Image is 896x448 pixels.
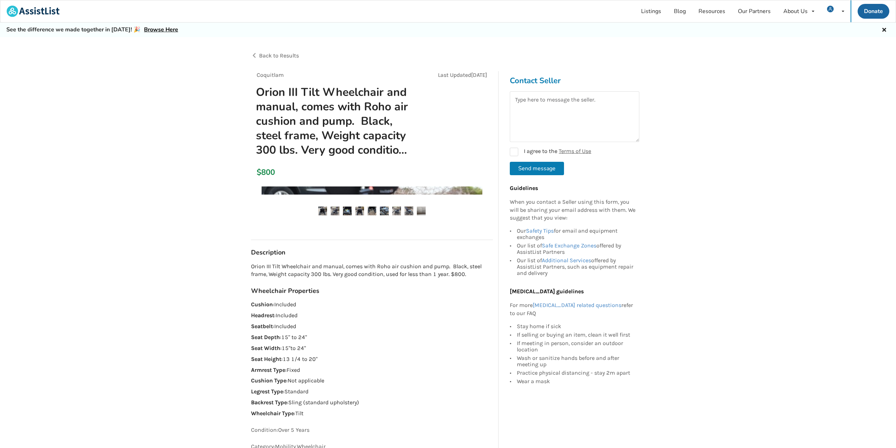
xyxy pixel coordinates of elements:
[417,207,426,215] img: orion iii tilt wheelchair and manual, comes with roho air cushion and pump. black, steel frame, w...
[783,8,808,14] div: About Us
[251,312,274,319] strong: Headrest
[251,367,285,373] strong: Armrest Type
[251,426,493,434] p: Condition: Over 5 Years
[7,6,59,17] img: assistlist-logo
[510,198,636,222] p: When you contact a Seller using this form, you will be sharing your email address with them. We s...
[517,323,636,331] div: Stay home if sick
[251,399,493,407] p: : Sling (standard upholstery)
[517,354,636,369] div: Wash or sanitize hands before and after meeting up
[251,301,273,308] strong: Cushion
[510,185,538,191] b: Guidelines
[510,288,584,295] b: [MEDICAL_DATA] guidelines
[692,0,732,22] a: Resources
[331,207,339,215] img: orion iii tilt wheelchair and manual, comes with roho air cushion and pump. black, steel frame, w...
[517,339,636,354] div: If meeting in person, consider an outdoor location
[542,242,596,249] a: Safe Exchange Zones
[251,388,283,395] strong: Legrest Type
[526,227,554,234] a: Safety Tips
[251,287,493,295] h3: Wheelchair Properties
[380,207,389,215] img: orion iii tilt wheelchair and manual, comes with roho air cushion and pump. black, steel frame, w...
[251,399,287,406] strong: Backrest Type
[368,207,376,215] img: orion iii tilt wheelchair and manual, comes with roho air cushion and pump. black, steel frame, w...
[438,72,471,78] span: Last Updated
[517,331,636,339] div: If selling or buying an item, clean it well first
[827,6,834,12] img: user icon
[517,377,636,385] div: Wear a mask
[251,333,493,342] p: : 15" to 24"
[251,410,294,417] strong: Wheelchair Type
[542,257,591,264] a: Additional Services
[251,344,493,352] p: : 15"to 24"
[250,85,417,158] h1: Orion III Tilt Wheelchair and manual, comes with Roho air cushion and pump. Black, steel frame, W...
[510,301,636,318] p: For more refer to our FAQ
[144,26,178,33] a: Browse Here
[251,366,493,374] p: : Fixed
[635,0,668,22] a: Listings
[251,355,493,363] p: : 13 1/4 to 20"
[668,0,692,22] a: Blog
[251,323,273,330] strong: Seatbelt
[251,377,286,384] strong: Cushion Type
[251,377,493,385] p: : Not applicable
[517,369,636,377] div: Practice physical distancing - stay 2m apart
[259,52,299,59] span: Back to Results
[251,263,493,279] p: Orion III Tilt Wheelchair and manual, comes with Roho air cushion and pump. Black, steel frame, W...
[858,4,889,19] a: Donate
[405,207,413,215] img: orion iii tilt wheelchair and manual, comes with roho air cushion and pump. black, steel frame, w...
[343,207,352,215] img: orion iii tilt wheelchair and manual, comes with roho air cushion and pump. black, steel frame, w...
[533,302,621,308] a: [MEDICAL_DATA] related questions
[392,207,401,215] img: orion iii tilt wheelchair and manual, comes with roho air cushion and pump. black, steel frame, w...
[355,207,364,215] img: orion iii tilt wheelchair and manual, comes with roho air cushion and pump. black, steel frame, w...
[510,148,591,156] label: I agree to the
[517,228,636,241] div: Our for email and equipment exchanges
[517,256,636,276] div: Our list of offered by AssistList Partners, such as equipment repair and delivery
[251,323,493,331] p: : Included
[251,356,281,362] strong: Seat Height
[251,312,493,320] p: : Included
[6,26,178,33] h5: See the difference we made together in [DATE]! 🎉
[251,334,280,340] strong: Seat Depth
[257,72,284,78] span: Coquitlam
[251,301,493,309] p: : Included
[510,76,639,86] h3: Contact Seller
[257,167,261,177] div: $800
[559,148,591,154] a: Terms of Use
[251,248,493,257] h3: Description
[510,162,564,175] button: Send message
[318,207,327,215] img: orion iii tilt wheelchair and manual, comes with roho air cushion and pump. black, steel frame, w...
[251,345,280,351] strong: Seat Width
[471,72,487,78] span: [DATE]
[251,388,493,396] p: : Standard
[251,410,493,418] p: : Tilt
[517,241,636,256] div: Our list of offered by AssistList Partners
[732,0,777,22] a: Our Partners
